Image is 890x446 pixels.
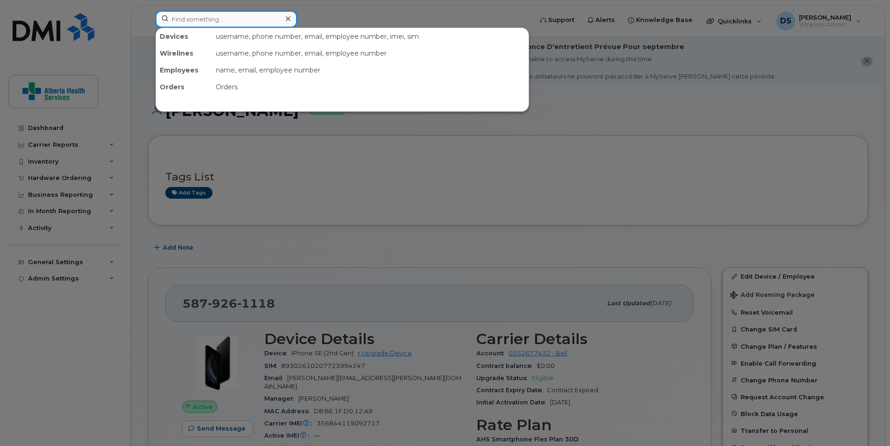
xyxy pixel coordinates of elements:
[156,45,212,62] div: Wirelines
[212,62,529,79] div: name, email, employee number
[212,28,529,45] div: username, phone number, email, employee number, imei, sim
[212,79,529,95] div: Orders
[156,79,212,95] div: Orders
[156,62,212,79] div: Employees
[212,45,529,62] div: username, phone number, email, employee number
[156,28,212,45] div: Devices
